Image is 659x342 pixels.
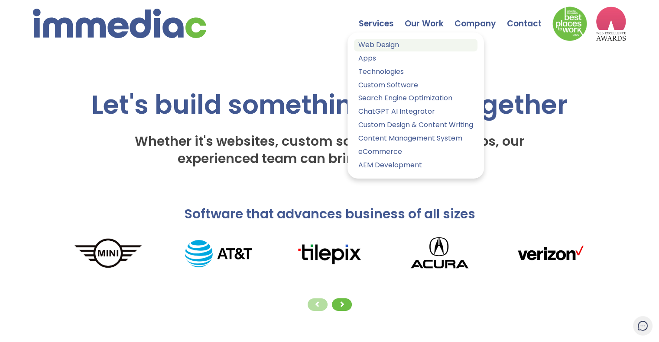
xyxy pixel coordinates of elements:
[354,79,477,92] a: Custom Software
[354,39,477,51] a: Web Design
[596,6,626,41] img: logo2_wea_nobg.webp
[163,240,274,268] img: AT%26T_logo.png
[454,2,507,32] a: Company
[53,237,163,271] img: MINI_logo.png
[33,9,206,38] img: immediac
[91,86,568,123] span: Let's build something great together
[552,6,587,41] img: Down
[354,132,477,145] a: Content Management System
[354,105,477,118] a: ChatGPT AI Integrator
[507,2,552,32] a: Contact
[135,132,524,168] span: Whether it's websites, custom software or mobile apps, our experienced team can bring your vision...
[354,146,477,158] a: eCommerce
[495,242,605,265] img: verizonLogo.png
[274,241,384,265] img: tilepixLogo.png
[359,2,405,32] a: Services
[354,52,477,65] a: Apps
[405,2,454,32] a: Our Work
[354,66,477,78] a: Technologies
[184,205,475,223] span: Software that advances business of all sizes
[354,92,477,105] a: Search Engine Optimization
[354,159,477,172] a: AEM Development
[384,231,495,276] img: Acura_logo.png
[354,119,477,131] a: Custom Design & Content Writing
